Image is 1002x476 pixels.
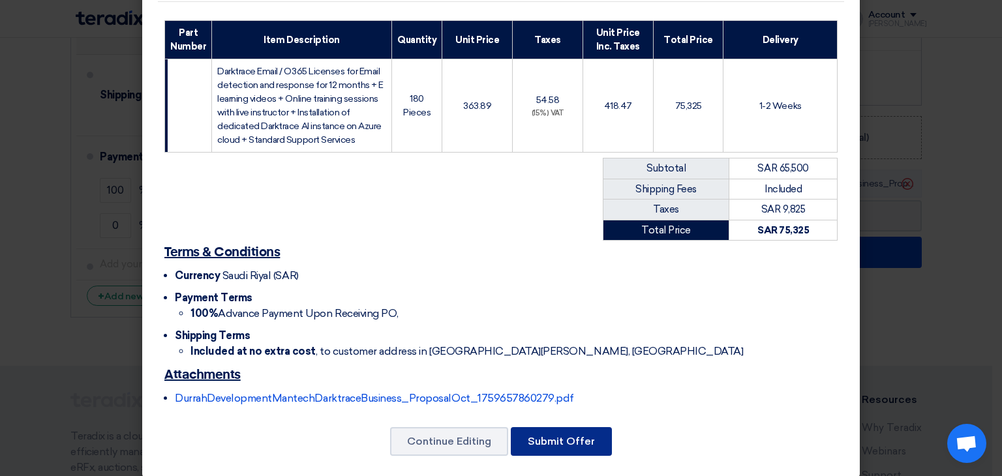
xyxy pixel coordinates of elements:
td: Total Price [603,220,729,241]
th: Unit Price [442,21,513,59]
th: Item Description [212,21,392,59]
span: Payment Terms [175,291,252,304]
a: DurrahDevelopmentMantechDarktraceBusiness_ProposalOct_1759657860279.pdf [175,392,574,404]
span: Darktrace Email / O365 Licenses for Email detection and response for 12 months + E learning video... [217,66,384,145]
div: (15%) VAT [518,108,577,119]
span: 363.89 [463,100,491,112]
button: Continue Editing [390,427,508,456]
span: Included [765,183,802,195]
span: 75,325 [675,100,702,112]
span: 1-2 Weeks [759,100,802,112]
td: Taxes [603,200,729,220]
button: Submit Offer [511,427,612,456]
span: 418.47 [604,100,632,112]
th: Part Number [165,21,212,59]
th: Total Price [653,21,723,59]
span: 180 Pieces [403,93,431,118]
u: Terms & Conditions [164,246,280,259]
th: Quantity [391,21,442,59]
th: Delivery [723,21,838,59]
th: Taxes [513,21,583,59]
td: SAR 65,500 [729,158,838,179]
div: Open chat [947,424,986,463]
th: Unit Price Inc. Taxes [583,21,653,59]
span: Shipping Terms [175,329,250,342]
span: SAR 9,825 [761,203,806,215]
li: , to customer address in [GEOGRAPHIC_DATA][PERSON_NAME], [GEOGRAPHIC_DATA] [190,344,838,359]
strong: SAR 75,325 [757,224,809,236]
strong: 100% [190,307,218,320]
span: Currency [175,269,220,282]
strong: Included at no extra cost [190,345,316,357]
span: 54.58 [536,95,560,106]
span: Saudi Riyal (SAR) [222,269,299,282]
u: Attachments [164,368,241,381]
td: Subtotal [603,158,729,179]
span: Advance Payment Upon Receiving PO, [190,307,399,320]
td: Shipping Fees [603,179,729,200]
